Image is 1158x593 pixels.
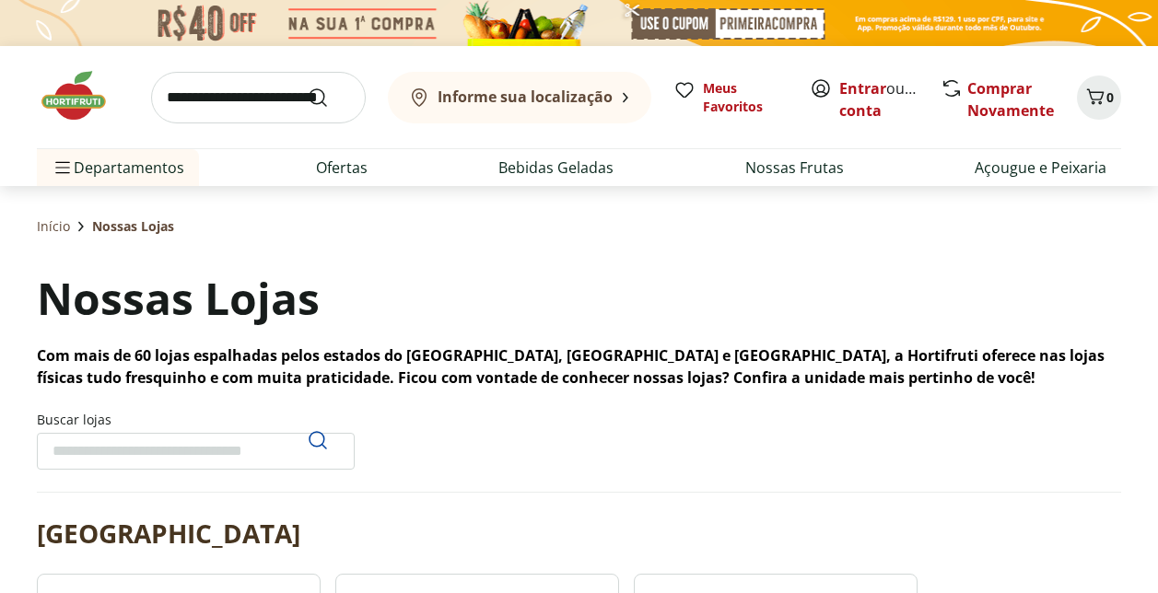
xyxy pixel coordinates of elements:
a: Entrar [839,78,886,99]
label: Buscar lojas [37,411,355,470]
span: 0 [1106,88,1114,106]
a: Início [37,217,70,236]
button: Informe sua localização [388,72,651,123]
span: ou [839,77,921,122]
input: Buscar lojasPesquisar [37,433,355,470]
b: Informe sua localização [438,87,613,107]
button: Submit Search [307,87,351,109]
a: Ofertas [316,157,368,179]
button: Carrinho [1077,76,1121,120]
button: Menu [52,145,74,190]
h2: [GEOGRAPHIC_DATA] [37,515,300,552]
a: Comprar Novamente [967,78,1054,121]
img: Hortifruti [37,68,129,123]
span: Nossas Lojas [92,217,174,236]
input: search [151,72,366,123]
a: Bebidas Geladas [498,157,614,179]
a: Nossas Frutas [745,157,844,179]
a: Meus Favoritos [673,79,788,116]
a: Açougue e Peixaria [975,157,1106,179]
span: Meus Favoritos [703,79,788,116]
a: Criar conta [839,78,941,121]
p: Com mais de 60 lojas espalhadas pelos estados do [GEOGRAPHIC_DATA], [GEOGRAPHIC_DATA] e [GEOGRAPH... [37,344,1121,389]
button: Pesquisar [296,418,340,462]
h1: Nossas Lojas [37,267,320,330]
span: Departamentos [52,145,184,190]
